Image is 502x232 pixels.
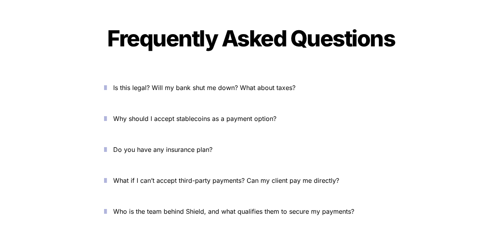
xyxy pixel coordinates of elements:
button: Is this legal? Will my bank shut me down? What about taxes? [92,75,410,100]
button: Why should I accept stablecoins as a payment option? [92,106,410,131]
button: Do you have any insurance plan? [92,137,410,162]
span: What if I can’t accept third-party payments? Can my client pay me directly? [113,176,339,184]
button: Who is the team behind Shield, and what qualifies them to secure my payments? [92,199,410,224]
span: Is this legal? Will my bank shut me down? What about taxes? [113,84,295,92]
span: Do you have any insurance plan? [113,146,212,153]
span: Why should I accept stablecoins as a payment option? [113,115,276,123]
button: What if I can’t accept third-party payments? Can my client pay me directly? [92,168,410,193]
span: Who is the team behind Shield, and what qualifies them to secure my payments? [113,207,354,215]
span: Frequently Asked Questions [107,25,395,52]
